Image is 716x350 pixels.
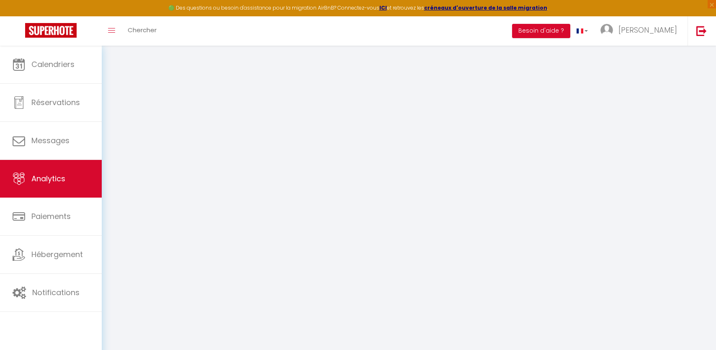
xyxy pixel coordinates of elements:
[31,211,71,221] span: Paiements
[31,173,65,184] span: Analytics
[25,23,77,38] img: Super Booking
[379,4,387,11] a: ICI
[7,3,32,28] button: Ouvrir le widget de chat LiveChat
[696,26,707,36] img: logout
[32,287,80,298] span: Notifications
[512,24,570,38] button: Besoin d'aide ?
[31,59,75,69] span: Calendriers
[618,25,677,35] span: [PERSON_NAME]
[31,249,83,260] span: Hébergement
[31,97,80,108] span: Réservations
[31,135,70,146] span: Messages
[424,4,547,11] a: créneaux d'ouverture de la salle migration
[594,16,688,46] a: ... [PERSON_NAME]
[128,26,157,34] span: Chercher
[600,24,613,36] img: ...
[121,16,163,46] a: Chercher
